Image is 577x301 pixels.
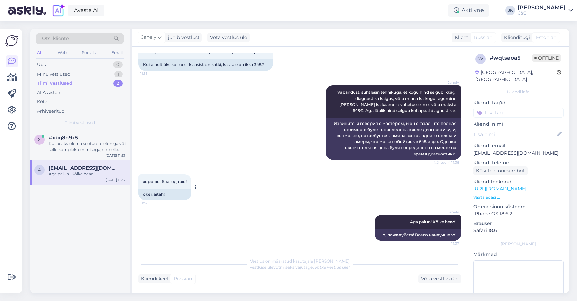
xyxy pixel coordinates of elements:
[475,69,557,83] div: [GEOGRAPHIC_DATA], [GEOGRAPHIC_DATA]
[518,5,566,10] div: [PERSON_NAME]
[68,5,104,16] a: Avasta AI
[49,165,119,171] span: aazhxc@gmail.com
[473,220,564,227] p: Brauser
[250,265,350,270] span: Vestluse ülevõtmiseks vajutage
[113,80,123,87] div: 2
[473,251,564,258] p: Märkmed
[138,275,168,282] div: Kliendi keel
[37,89,62,96] div: AI Assistent
[505,6,515,15] div: JK
[140,71,166,76] span: 11:33
[473,210,564,217] p: iPhone OS 18.6.2
[106,177,126,182] div: [DATE] 11:37
[49,135,78,141] span: #xbq8n9x5
[37,99,47,105] div: Kõik
[36,48,44,57] div: All
[452,34,468,41] div: Klient
[81,48,97,57] div: Socials
[474,34,492,41] span: Russian
[37,61,46,68] div: Uus
[106,153,126,158] div: [DATE] 11:53
[448,4,489,17] div: Aktiivne
[532,54,561,62] span: Offline
[141,34,156,41] span: Janely
[434,241,459,246] span: 11:37
[418,274,461,283] div: Võta vestlus üle
[313,265,350,270] i: „Võtke vestlus üle”
[140,200,166,206] span: 11:37
[473,120,564,128] p: Kliendi nimi
[434,210,459,215] span: Janely
[110,48,124,57] div: Email
[518,5,573,16] a: [PERSON_NAME]C&C
[536,34,556,41] span: Estonian
[473,227,564,234] p: Safari 18.6
[37,71,71,78] div: Minu vestlused
[375,229,461,241] div: Но, пожалуйста! Всего наилучшего!
[473,203,564,210] p: Operatsioonisüsteem
[138,189,191,200] div: okei, aitäh!
[490,54,532,62] div: # wqtsaoa5
[434,160,459,165] span: Nähtud ✓ 11:36
[49,141,126,153] div: Kui peaks olema seotud telefoniga või selle komplekteerimisega, siis selle kohta tuleb eraldi ema...
[143,179,187,184] span: хорошо, благодарю!
[250,258,350,264] span: Vestlus on määratud kasutajale [PERSON_NAME]
[38,167,41,172] span: a
[38,137,41,142] span: x
[478,56,483,61] span: w
[473,178,564,185] p: Klienditeekond
[473,194,564,200] p: Vaata edasi ...
[473,166,528,175] div: Küsi telefoninumbrit
[56,48,68,57] div: Web
[473,241,564,247] div: [PERSON_NAME]
[138,59,273,71] div: Kui ainult üks kolmest klaasist on katki, kas see on ikka 345?
[65,120,95,126] span: Tiimi vestlused
[434,80,459,85] span: Janely
[207,33,250,42] div: Võta vestlus üle
[49,171,126,177] div: Aga palun! Kõike head!
[473,149,564,157] p: [EMAIL_ADDRESS][DOMAIN_NAME]
[518,10,566,16] div: C&C
[326,118,461,160] div: Извините, я говорил с мастером, и он сказал, что полная стоимость будет определена в ходе диагнос...
[113,61,123,68] div: 0
[42,35,69,42] span: Otsi kliente
[174,275,192,282] span: Russian
[51,3,65,18] img: explore-ai
[473,186,526,192] a: [URL][DOMAIN_NAME]
[473,159,564,166] p: Kliendi telefon
[165,34,200,41] div: juhib vestlust
[473,142,564,149] p: Kliendi email
[473,108,564,118] input: Lisa tag
[5,34,18,47] img: Askly Logo
[337,90,457,113] span: Vabandust, suhtlesin tehnikuga, et kogu hind selgub ikkagi diagnostika käigus, võib minna ka kogu...
[37,80,72,87] div: Tiimi vestlused
[473,89,564,95] div: Kliendi info
[473,99,564,106] p: Kliendi tag'id
[474,131,556,138] input: Lisa nimi
[37,108,65,115] div: Arhiveeritud
[410,219,456,224] span: Aga palun! Kõike head!
[114,71,123,78] div: 1
[501,34,530,41] div: Klienditugi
